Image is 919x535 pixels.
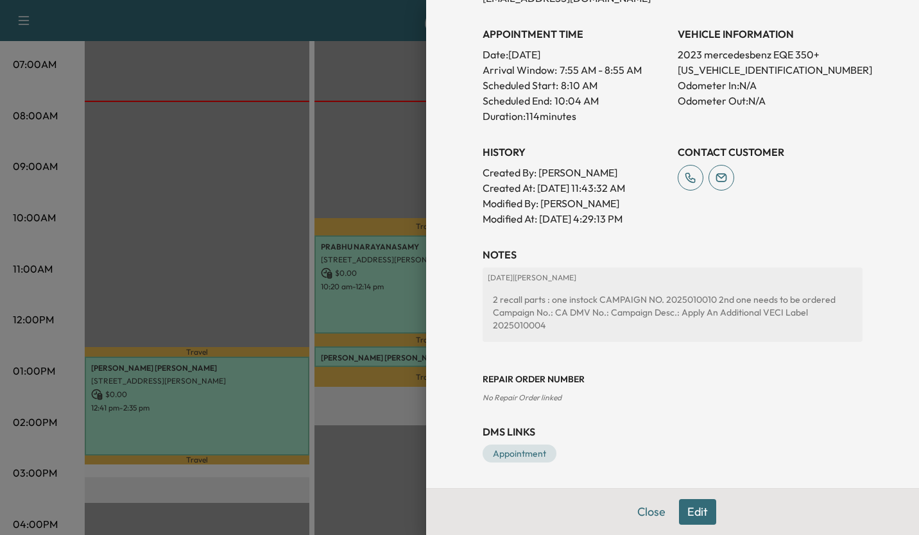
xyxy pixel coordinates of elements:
[678,47,863,62] p: 2023 mercedesbenz EQE 350+
[483,93,552,108] p: Scheduled End:
[561,78,597,93] p: 8:10 AM
[483,165,667,180] p: Created By : [PERSON_NAME]
[679,499,716,525] button: Edit
[483,211,667,226] p: Modified At : [DATE] 4:29:13 PM
[678,78,863,93] p: Odometer In: N/A
[678,93,863,108] p: Odometer Out: N/A
[678,144,863,160] h3: CONTACT CUSTOMER
[554,93,599,108] p: 10:04 AM
[483,247,863,262] h3: NOTES
[483,424,863,439] h3: DMS Links
[483,78,558,93] p: Scheduled Start:
[483,108,667,124] p: Duration: 114 minutes
[483,180,667,196] p: Created At : [DATE] 11:43:32 AM
[629,499,674,525] button: Close
[483,445,556,463] a: Appointment
[488,273,857,283] p: [DATE] | [PERSON_NAME]
[483,26,667,42] h3: APPOINTMENT TIME
[678,26,863,42] h3: VEHICLE INFORMATION
[483,144,667,160] h3: History
[678,62,863,78] p: [US_VEHICLE_IDENTIFICATION_NUMBER]
[483,47,667,62] p: Date: [DATE]
[560,62,642,78] span: 7:55 AM - 8:55 AM
[483,373,863,386] h3: Repair Order number
[488,288,857,337] div: 2 recall parts : one instock CAMPAIGN NO. 2025010010 2nd one needs to be ordered Campaign No.: CA...
[483,393,562,402] span: No Repair Order linked
[483,196,667,211] p: Modified By : [PERSON_NAME]
[483,62,667,78] p: Arrival Window:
